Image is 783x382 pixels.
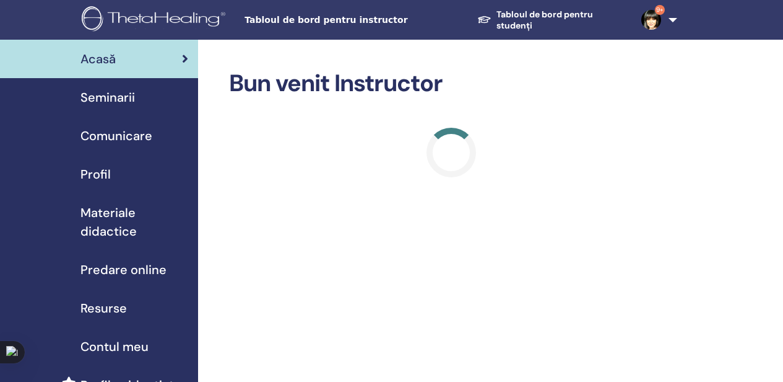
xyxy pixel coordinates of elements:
span: Tabloul de bord pentru instructor [244,14,430,27]
span: Seminarii [80,88,135,107]
img: logo.png [82,6,230,34]
span: Contul meu [80,337,149,356]
span: Predare online [80,260,167,279]
img: graduation-cap-white.svg [477,15,491,25]
h2: Bun venit Instructor [229,69,674,98]
span: Profil [80,165,111,184]
span: Acasă [80,50,116,68]
a: Tabloul de bord pentru studenți [467,3,631,37]
span: Materiale didactice [80,203,188,241]
span: 9+ [655,5,665,15]
span: Resurse [80,299,127,318]
img: default.jpg [641,10,661,30]
span: Comunicare [80,127,152,145]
